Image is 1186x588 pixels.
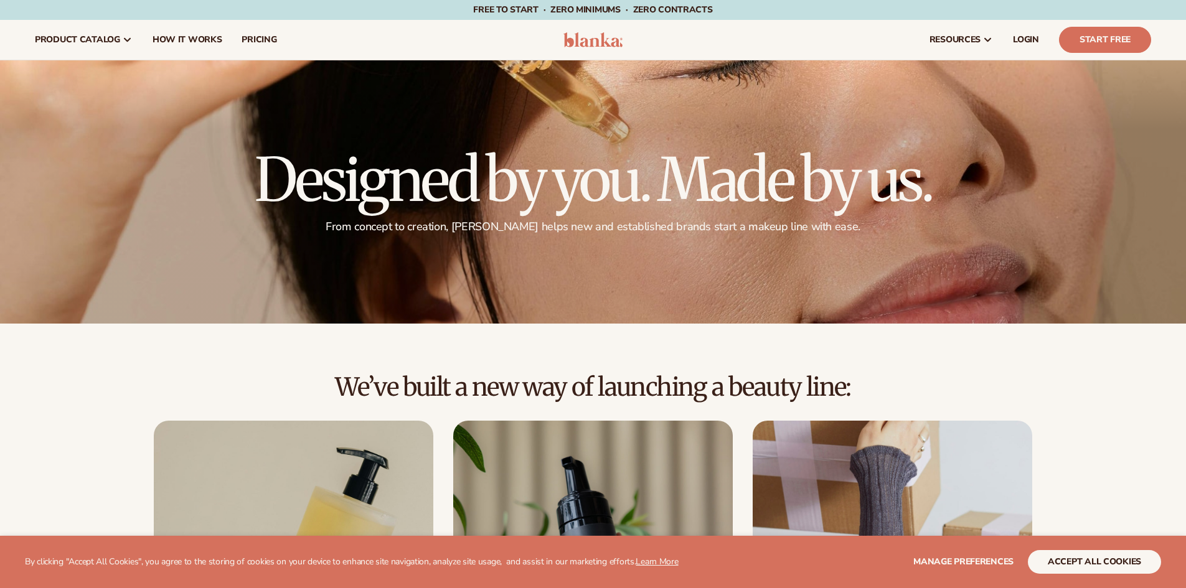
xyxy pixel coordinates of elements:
a: resources [920,20,1003,60]
span: product catalog [35,35,120,45]
a: pricing [232,20,286,60]
button: Manage preferences [913,550,1014,574]
p: By clicking "Accept All Cookies", you agree to the storing of cookies on your device to enhance s... [25,557,679,567]
a: product catalog [25,20,143,60]
button: accept all cookies [1028,550,1161,574]
span: pricing [242,35,276,45]
a: LOGIN [1003,20,1049,60]
span: Free to start · ZERO minimums · ZERO contracts [473,4,712,16]
h2: We’ve built a new way of launching a beauty line: [35,373,1151,401]
img: logo [563,32,623,47]
a: Learn More [636,556,678,567]
a: How It Works [143,20,232,60]
p: From concept to creation, [PERSON_NAME] helps new and established brands start a makeup line with... [255,220,932,234]
h1: Designed by you. Made by us. [255,150,932,210]
a: Start Free [1059,27,1151,53]
span: Manage preferences [913,556,1014,567]
span: LOGIN [1013,35,1039,45]
span: How It Works [153,35,222,45]
span: resources [930,35,981,45]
